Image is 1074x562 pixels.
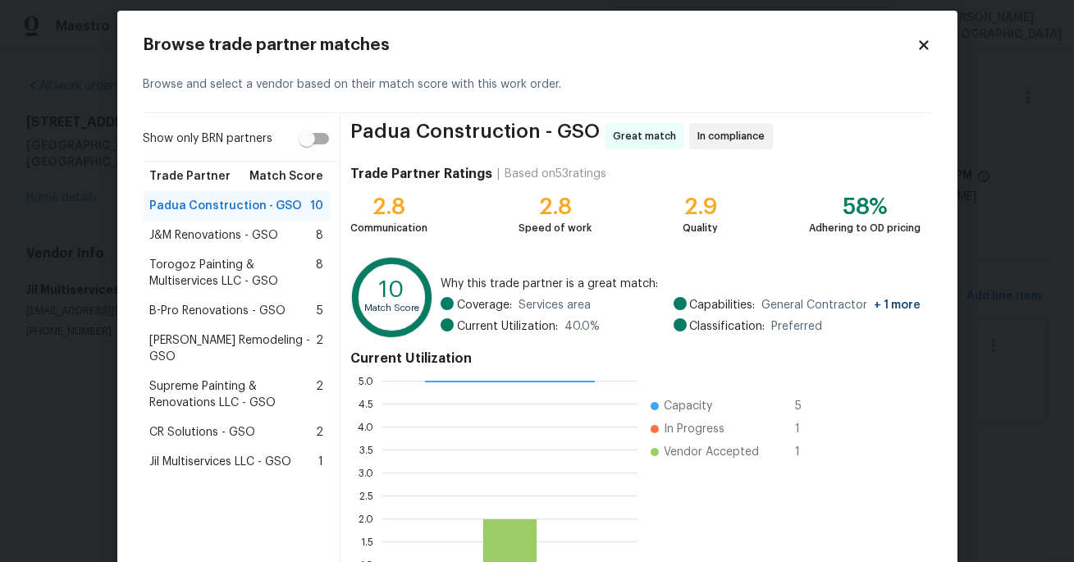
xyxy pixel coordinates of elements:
span: [PERSON_NAME] Remodeling - GSO [150,332,317,365]
span: 5 [795,398,821,414]
text: 3.0 [359,468,374,478]
span: General Contractor [762,297,921,313]
span: Current Utilization: [457,318,558,335]
span: Vendor Accepted [664,444,759,460]
span: 8 [316,227,323,244]
div: 2.8 [350,199,427,215]
text: 5.0 [359,377,374,386]
span: B-Pro Renovations - GSO [150,303,286,319]
span: Services area [519,297,591,313]
text: 3.5 [360,445,374,455]
text: 2.0 [359,514,374,524]
span: Great match [613,128,683,144]
span: Match Score [249,168,323,185]
text: Match Score [365,304,420,313]
span: 2 [316,378,323,411]
text: 10 [380,279,405,302]
span: Torogoz Painting & Multiservices LLC - GSO [150,257,317,290]
h4: Trade Partner Ratings [350,166,492,182]
span: Supreme Painting & Renovations LLC - GSO [150,378,317,411]
div: Browse and select a vendor based on their match score with this work order. [144,57,931,113]
h2: Browse trade partner matches [144,37,916,53]
span: In compliance [697,128,771,144]
div: 2.9 [683,199,718,215]
text: 4.0 [359,423,374,432]
span: Coverage: [457,297,512,313]
div: 58% [810,199,921,215]
span: Capacity [664,398,712,414]
text: 4.5 [359,400,374,409]
span: CR Solutions - GSO [150,424,256,441]
span: 2 [316,424,323,441]
span: 8 [316,257,323,290]
h4: Current Utilization [350,350,921,367]
div: Quality [683,220,718,236]
span: Padua Construction - GSO [350,123,600,149]
span: Capabilities: [690,297,756,313]
span: Show only BRN partners [144,130,273,148]
span: 1 [795,444,821,460]
span: Trade Partner [150,168,231,185]
div: Based on 53 ratings [505,166,606,182]
div: Adhering to OD pricing [810,220,921,236]
span: In Progress [664,421,724,437]
span: Classification: [690,318,766,335]
div: Communication [350,220,427,236]
div: Speed of work [519,220,592,236]
span: + 1 more [875,299,921,311]
span: Preferred [772,318,823,335]
span: J&M Renovations - GSO [150,227,279,244]
span: 10 [310,198,323,214]
span: Padua Construction - GSO [150,198,303,214]
span: Jil Multiservices LLC - GSO [150,454,292,470]
span: 40.0 % [564,318,600,335]
span: 5 [317,303,323,319]
text: 1.5 [362,537,374,547]
span: 2 [316,332,323,365]
span: 1 [795,421,821,437]
div: 2.8 [519,199,592,215]
text: 2.5 [360,491,374,501]
span: 1 [318,454,323,470]
div: | [492,166,505,182]
span: Why this trade partner is a great match: [441,276,921,292]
